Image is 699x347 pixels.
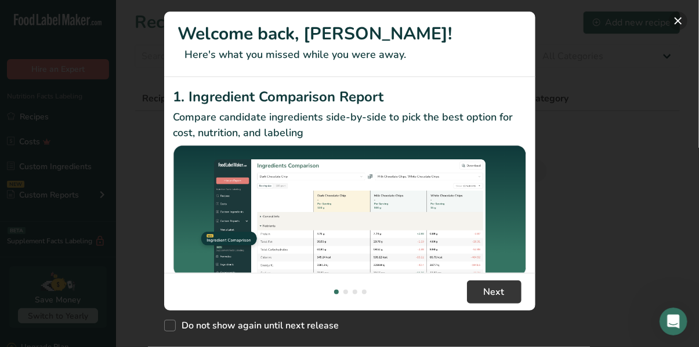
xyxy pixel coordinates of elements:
h1: Welcome back, [PERSON_NAME]! [178,21,521,47]
iframe: Intercom live chat [660,308,687,335]
button: Next [467,280,521,304]
span: Next [484,285,505,299]
h2: 1. Ingredient Comparison Report [173,86,526,107]
p: Here's what you missed while you were away. [178,47,521,63]
p: Compare candidate ingredients side-by-side to pick the best option for cost, nutrition, and labeling [173,109,526,141]
span: Do not show again until next release [176,320,339,331]
img: Ingredient Comparison Report [173,145,526,277]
